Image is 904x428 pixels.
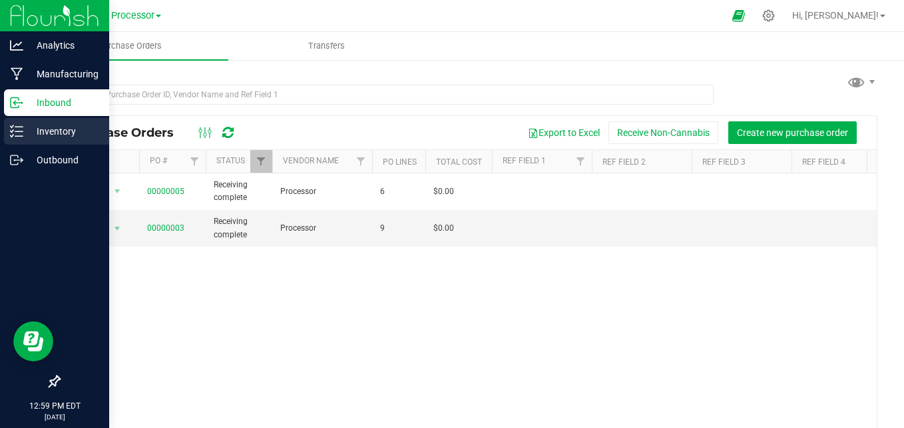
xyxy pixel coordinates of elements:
[792,10,879,21] span: Hi, [PERSON_NAME]!
[59,85,714,105] input: Search Purchase Order ID, Vendor Name and Ref Field 1
[283,156,339,165] a: Vendor Name
[433,222,454,235] span: $0.00
[380,185,417,198] span: 6
[214,215,264,241] span: Receiving complete
[250,150,272,173] a: Filter
[23,123,103,139] p: Inventory
[69,125,187,140] span: Purchase Orders
[81,40,180,52] span: Purchase Orders
[32,32,228,60] a: Purchase Orders
[228,32,425,60] a: Transfers
[608,121,718,144] button: Receive Non-Cannabis
[6,400,103,412] p: 12:59 PM EDT
[109,219,126,238] span: select
[433,185,454,198] span: $0.00
[214,179,264,204] span: Receiving complete
[728,121,857,144] button: Create new purchase order
[519,121,608,144] button: Export to Excel
[436,157,482,167] a: Total Cost
[184,150,206,173] a: Filter
[724,3,754,29] span: Open Ecommerce Menu
[23,152,103,168] p: Outbound
[290,40,363,52] span: Transfers
[150,156,167,165] a: PO #
[111,10,154,21] span: Processor
[10,153,23,167] inline-svg: Outbound
[147,187,184,196] a: 00000005
[147,223,184,233] a: 00000003
[760,9,777,22] div: Manage settings
[383,157,417,167] a: PO Lines
[23,66,103,82] p: Manufacturing
[702,157,746,167] a: Ref Field 3
[503,156,546,165] a: Ref Field 1
[280,185,364,198] span: Processor
[216,156,245,165] a: Status
[602,157,646,167] a: Ref Field 2
[737,127,848,138] span: Create new purchase order
[10,67,23,81] inline-svg: Manufacturing
[280,222,364,235] span: Processor
[6,412,103,422] p: [DATE]
[570,150,592,173] a: Filter
[10,39,23,52] inline-svg: Analytics
[380,222,417,235] span: 9
[23,95,103,111] p: Inbound
[23,37,103,53] p: Analytics
[350,150,372,173] a: Filter
[10,125,23,138] inline-svg: Inventory
[13,321,53,361] iframe: Resource center
[802,157,845,167] a: Ref Field 4
[109,182,126,201] span: select
[10,96,23,109] inline-svg: Inbound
